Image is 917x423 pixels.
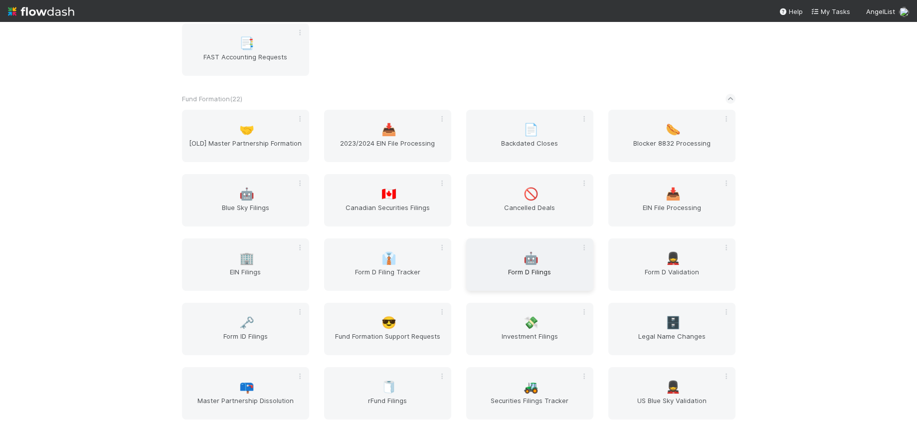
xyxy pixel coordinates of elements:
span: Backdated Closes [470,138,589,158]
span: 🗄️ [666,316,681,329]
span: Blue Sky Filings [186,203,305,222]
img: logo-inverted-e16ddd16eac7371096b0.svg [8,3,74,20]
span: 📥 [381,123,396,136]
a: 🤖Form D Filings [466,238,593,291]
span: 🚜 [524,381,539,394]
span: 📄 [524,123,539,136]
span: Form ID Filings [186,331,305,351]
img: avatar_1d14498f-6309-4f08-8780-588779e5ce37.png [899,7,909,17]
span: 📪 [239,381,254,394]
span: 👔 [381,252,396,265]
a: 💂Form D Validation [608,238,735,291]
a: My Tasks [811,6,850,16]
span: Form D Filing Tracker [328,267,447,287]
span: 🤝 [239,123,254,136]
span: Legal Name Changes [612,331,732,351]
span: 🌭 [666,123,681,136]
span: Canadian Securities Filings [328,203,447,222]
a: 📥EIN File Processing [608,174,735,226]
a: 💸Investment Filings [466,303,593,355]
a: 🧻rFund Filings [324,367,451,420]
span: 📑 [239,37,254,50]
span: 📥 [666,188,681,201]
span: Securities Filings Tracker [470,396,589,416]
span: Fund Formation Support Requests [328,331,447,351]
span: rFund Filings [328,396,447,416]
span: 2023/2024 EIN File Processing [328,138,447,158]
span: My Tasks [811,7,850,15]
span: AngelList [866,7,895,15]
span: EIN File Processing [612,203,732,222]
a: 📥2023/2024 EIN File Processing [324,110,451,162]
a: 🚫Cancelled Deals [466,174,593,226]
a: 💂US Blue Sky Validation [608,367,735,420]
span: [OLD] Master Partnership Formation [186,138,305,158]
span: 🤖 [524,252,539,265]
a: 📄Backdated Closes [466,110,593,162]
span: 🇨🇦 [381,188,396,201]
span: Form D Filings [470,267,589,287]
span: 🤖 [239,188,254,201]
a: 🇨🇦Canadian Securities Filings [324,174,451,226]
a: 🤝[OLD] Master Partnership Formation [182,110,309,162]
a: 🌭Blocker 8832 Processing [608,110,735,162]
span: 💸 [524,316,539,329]
span: Form D Validation [612,267,732,287]
span: 🧻 [381,381,396,394]
span: Investment Filings [470,331,589,351]
a: 🤖Blue Sky Filings [182,174,309,226]
a: 🗄️Legal Name Changes [608,303,735,355]
a: 😎Fund Formation Support Requests [324,303,451,355]
span: FAST Accounting Requests [186,52,305,72]
a: 📪Master Partnership Dissolution [182,367,309,420]
a: 🚜Securities Filings Tracker [466,367,593,420]
a: 🗝️Form ID Filings [182,303,309,355]
span: Fund Formation ( 22 ) [182,95,242,103]
div: Help [779,6,803,16]
a: 📑FAST Accounting Requests [182,23,309,76]
span: 🚫 [524,188,539,201]
span: 😎 [381,316,396,329]
span: 🏢 [239,252,254,265]
span: EIN Filings [186,267,305,287]
a: 🏢EIN Filings [182,238,309,291]
a: 👔Form D Filing Tracker [324,238,451,291]
span: 💂 [666,381,681,394]
span: 💂 [666,252,681,265]
span: 🗝️ [239,316,254,329]
span: US Blue Sky Validation [612,396,732,416]
span: Master Partnership Dissolution [186,396,305,416]
span: Blocker 8832 Processing [612,138,732,158]
span: Cancelled Deals [470,203,589,222]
